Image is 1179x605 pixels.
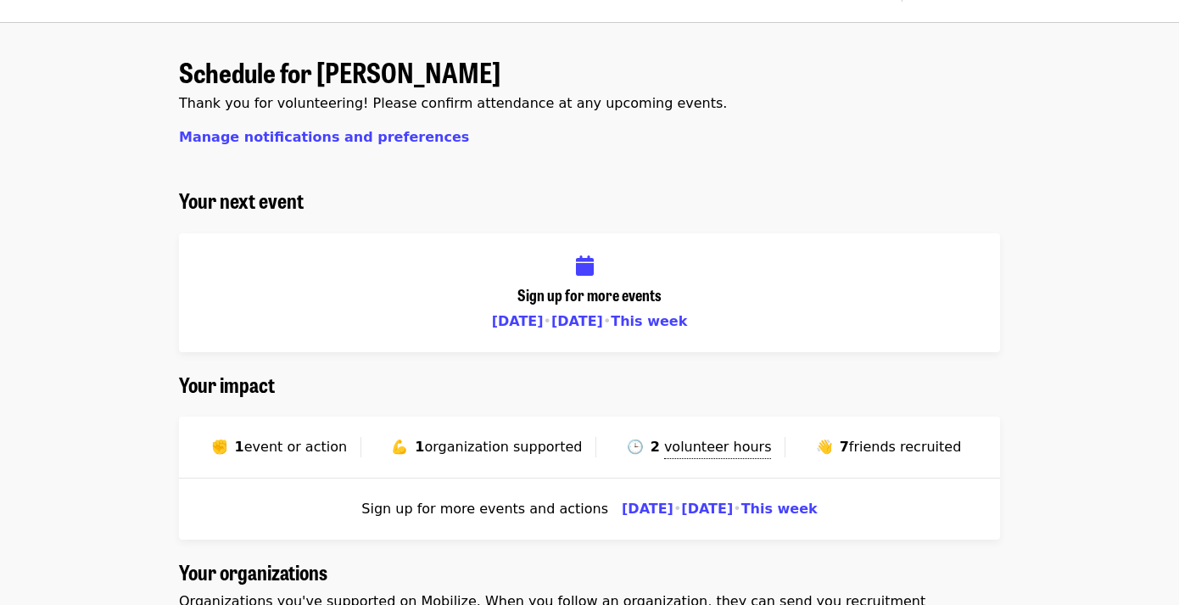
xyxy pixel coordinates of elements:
span: Sign up for more events and actions [361,499,608,519]
a: [DATE] [622,501,673,517]
span: volunteer hours [664,439,772,455]
span: flexed biceps emoji [391,439,408,455]
strong: 1 [235,439,244,455]
strong: 7 [840,439,849,455]
span: clock face three o'clock emoji [627,439,644,455]
span: • [544,313,551,329]
span: Your next event [179,185,304,215]
i: calendar icon [576,254,594,278]
span: • [603,313,611,329]
span: Sign up for more events [517,283,662,305]
span: friends recruited [849,439,962,455]
span: Your impact [179,369,275,399]
span: event or action [244,439,347,455]
span: • [673,501,681,517]
span: waving hand emoji [816,439,833,455]
span: • [733,501,740,517]
a: This week [741,501,818,517]
span: Schedule for [PERSON_NAME] [179,52,500,92]
a: Manage notifications and preferences [179,129,469,145]
a: [DATE] [681,501,733,517]
span: Thank you for volunteering! Please confirm attendance at any upcoming events. [179,95,727,111]
a: [DATE] [551,313,603,329]
strong: 2 [651,439,660,455]
span: organization supported [424,439,582,455]
a: [DATE] [492,313,544,329]
a: This week [611,313,687,329]
span: Your organizations [179,557,327,586]
strong: 1 [415,439,424,455]
span: raised fist emoji [211,439,228,455]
